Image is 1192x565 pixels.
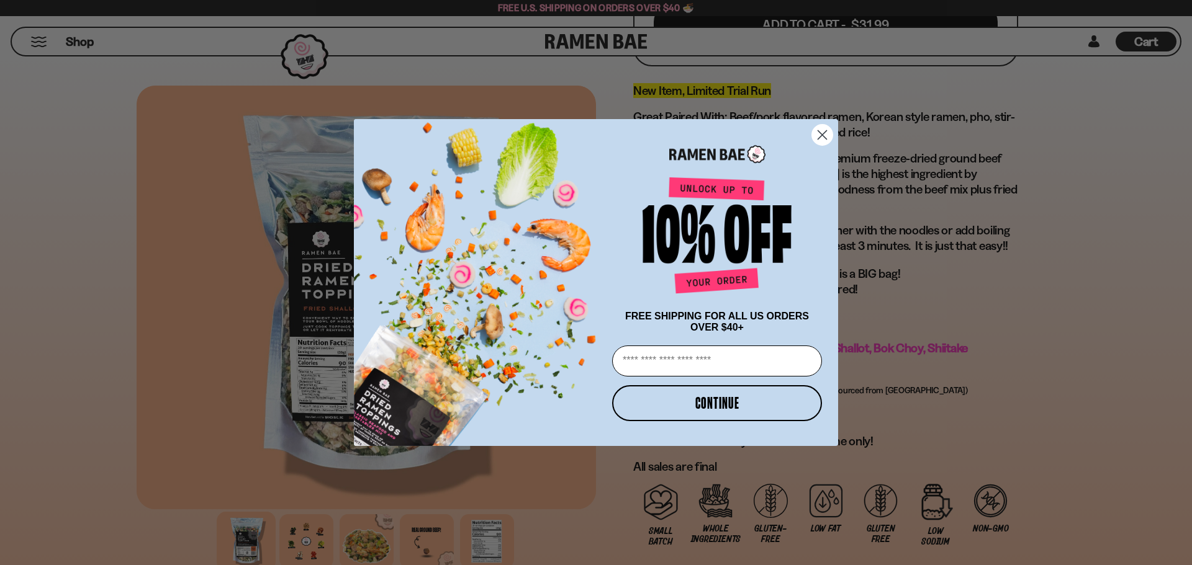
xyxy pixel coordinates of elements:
[612,385,822,421] button: CONTINUE
[354,109,607,446] img: ce7035ce-2e49-461c-ae4b-8ade7372f32c.png
[625,311,809,332] span: FREE SHIPPING FOR ALL US ORDERS OVER $40+
[639,177,795,298] img: Unlock up to 10% off
[811,124,833,146] button: Close dialog
[669,144,765,164] img: Ramen Bae Logo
